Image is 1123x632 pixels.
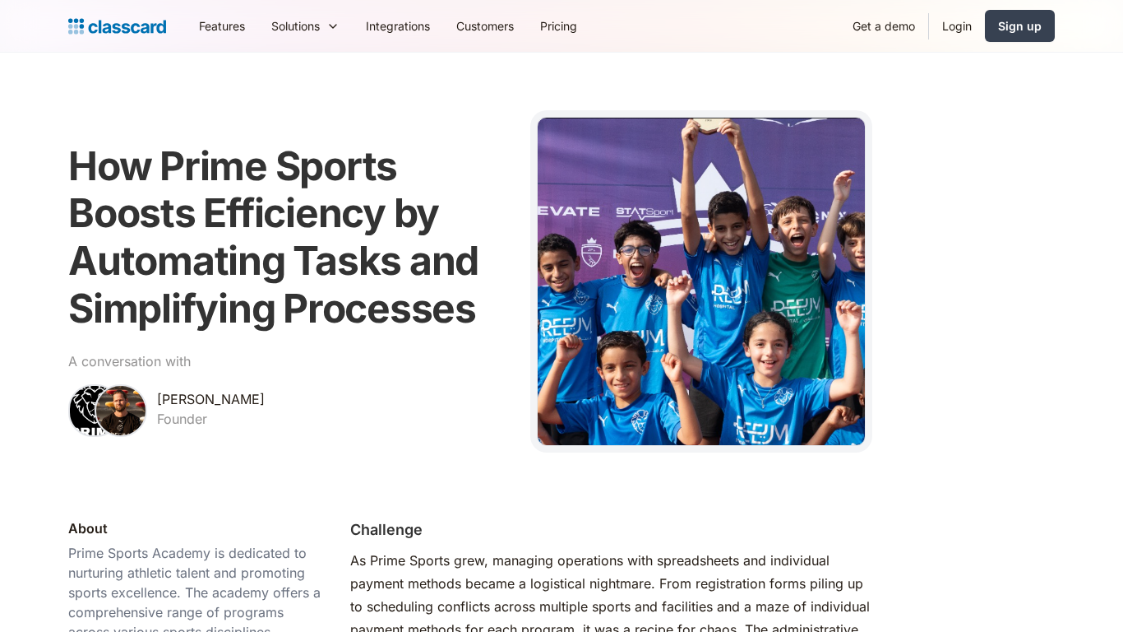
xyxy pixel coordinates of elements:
[271,17,320,35] div: Solutions
[68,351,191,371] div: A conversation with
[929,7,985,44] a: Login
[998,17,1042,35] div: Sign up
[985,10,1055,42] a: Sign up
[258,7,353,44] div: Solutions
[350,518,423,541] h2: Challenge
[68,142,511,332] h1: How Prime Sports Boosts Efficiency by Automating Tasks and Simplifying Processes
[68,518,108,538] div: About
[157,389,265,409] div: [PERSON_NAME]
[157,409,207,429] div: Founder
[839,7,928,44] a: Get a demo
[186,7,258,44] a: Features
[443,7,527,44] a: Customers
[353,7,443,44] a: Integrations
[527,7,590,44] a: Pricing
[68,15,166,38] a: home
